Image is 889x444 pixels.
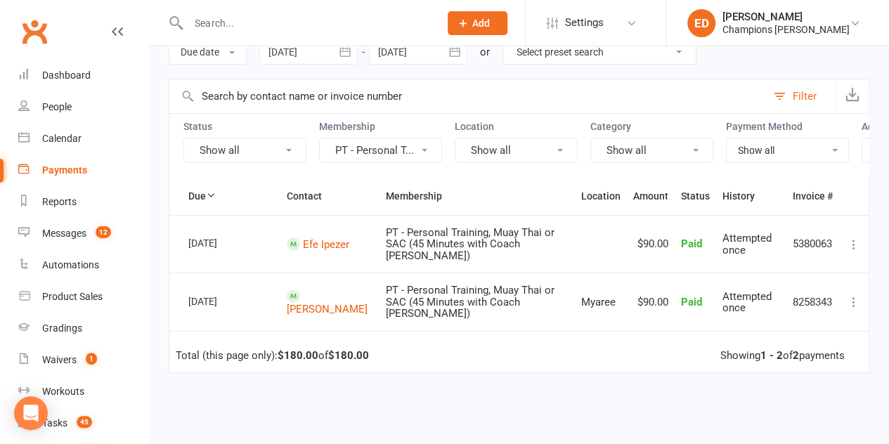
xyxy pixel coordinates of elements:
[17,14,52,49] a: Clubworx
[182,178,280,214] th: Due
[278,349,318,362] strong: $180.00
[86,353,97,365] span: 1
[575,178,627,214] th: Location
[379,178,575,214] th: Membership
[169,79,766,113] input: Search by contact name or invoice number
[786,178,839,214] th: Invoice #
[722,11,850,23] div: [PERSON_NAME]
[42,228,86,239] div: Messages
[18,407,148,439] a: Tasks 45
[42,70,91,81] div: Dashboard
[722,232,772,256] span: Attempted once
[627,273,675,331] td: $90.00
[448,11,507,35] button: Add
[42,259,99,270] div: Automations
[726,121,849,132] label: Payment Method
[18,313,148,344] a: Gradings
[328,349,369,362] strong: $180.00
[184,13,429,33] input: Search...
[14,396,48,430] div: Open Intercom Messenger
[793,349,799,362] strong: 2
[786,273,839,331] td: 8258343
[183,138,306,163] button: Show all
[18,281,148,313] a: Product Sales
[319,121,442,132] label: Membership
[18,376,148,407] a: Workouts
[319,138,442,163] button: PT - Personal T...
[760,349,783,362] strong: 1 - 2
[681,296,702,308] span: Paid
[722,290,772,315] span: Attempted once
[716,178,786,214] th: History
[96,226,111,238] span: 12
[590,138,713,163] button: Show all
[793,88,817,105] div: Filter
[176,350,369,362] div: Total (this page only): of
[188,232,253,254] div: [DATE]
[18,155,148,186] a: Payments
[18,60,148,91] a: Dashboard
[18,186,148,218] a: Reports
[455,138,578,163] button: Show all
[42,196,77,207] div: Reports
[42,164,87,176] div: Payments
[42,354,77,365] div: Waivers
[188,290,253,312] div: [DATE]
[575,273,627,331] td: Myaree
[183,121,306,132] label: Status
[42,417,67,429] div: Tasks
[722,23,850,36] div: Champions [PERSON_NAME]
[766,79,836,113] button: Filter
[42,133,82,144] div: Calendar
[472,18,490,29] span: Add
[42,322,82,334] div: Gradings
[77,416,92,428] span: 45
[590,121,713,132] label: Category
[627,178,675,214] th: Amount
[455,121,578,132] label: Location
[18,123,148,155] a: Calendar
[720,350,845,362] div: Showing of payments
[303,237,349,250] a: Efe Ipezer
[42,386,84,397] div: Workouts
[786,215,839,273] td: 5380063
[287,303,368,315] a: [PERSON_NAME]
[385,284,554,320] span: PT - Personal Training, Muay Thai or SAC (45 Minutes with Coach [PERSON_NAME])
[18,344,148,376] a: Waivers 1
[18,218,148,249] a: Messages 12
[42,101,72,112] div: People
[675,178,716,214] th: Status
[18,91,148,123] a: People
[169,39,247,65] button: Due date
[480,44,490,60] div: or
[18,249,148,281] a: Automations
[687,9,715,37] div: ED
[385,226,554,262] span: PT - Personal Training, Muay Thai or SAC (45 Minutes with Coach [PERSON_NAME])
[627,215,675,273] td: $90.00
[42,291,103,302] div: Product Sales
[280,178,379,214] th: Contact
[565,7,604,39] span: Settings
[681,237,702,250] span: Paid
